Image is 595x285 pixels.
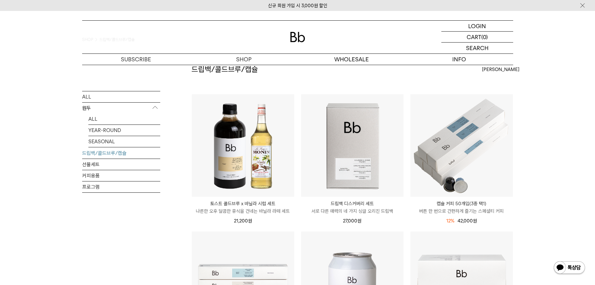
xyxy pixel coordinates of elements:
div: 12% [446,217,454,225]
p: 토스트 콜드브루 x 바닐라 시럽 세트 [192,200,294,207]
p: 캡슐 커피 50개입(3종 택1) [410,200,513,207]
p: (0) [481,32,488,42]
p: 버튼 한 번으로 간편하게 즐기는 스페셜티 커피 [410,207,513,215]
img: 캡슐 커피 50개입(3종 택1) [410,94,513,197]
img: 드립백 디스커버리 세트 [301,94,404,197]
span: 21,200 [234,218,252,224]
p: 나른한 오후 달콤한 휴식을 건네는 바닐라 라떼 세트 [192,207,294,215]
a: 선물세트 [82,159,160,170]
a: 신규 회원 가입 시 3,000원 할인 [268,3,327,8]
span: 원 [248,218,252,224]
span: 42,000 [458,218,477,224]
a: 캡슐 커피 50개입(3종 택1) 버튼 한 번으로 간편하게 즐기는 스페셜티 커피 [410,200,513,215]
span: 원 [357,218,361,224]
p: CART [467,32,481,42]
a: 커피용품 [82,170,160,181]
img: 로고 [290,32,305,42]
img: 카카오톡 채널 1:1 채팅 버튼 [553,261,586,276]
p: LOGIN [468,21,486,31]
span: 원 [473,218,477,224]
p: INFO [405,54,513,65]
a: SEASONAL [88,136,160,147]
p: SEARCH [466,43,488,53]
p: 원두 [82,102,160,114]
p: 드립백 디스커버리 세트 [301,200,404,207]
span: 27,000 [343,218,361,224]
a: CART (0) [441,32,513,43]
h2: 드립백/콜드브루/캡슐 [191,64,258,75]
a: 드립백 디스커버리 세트 서로 다른 매력의 네 가지 싱글 오리진 드립백 [301,200,404,215]
a: SUBSCRIBE [82,54,190,65]
img: 토스트 콜드브루 x 바닐라 시럽 세트 [192,94,294,197]
p: WHOLESALE [298,54,405,65]
a: ALL [88,113,160,124]
a: 드립백/콜드브루/캡슐 [82,147,160,158]
a: YEAR-ROUND [88,125,160,135]
p: 서로 다른 매력의 네 가지 싱글 오리진 드립백 [301,207,404,215]
span: [PERSON_NAME] [482,66,519,73]
a: 토스트 콜드브루 x 바닐라 시럽 세트 나른한 오후 달콤한 휴식을 건네는 바닐라 라떼 세트 [192,200,294,215]
a: 프로그램 [82,181,160,192]
a: LOGIN [441,21,513,32]
a: ALL [82,91,160,102]
a: SHOP [190,54,298,65]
